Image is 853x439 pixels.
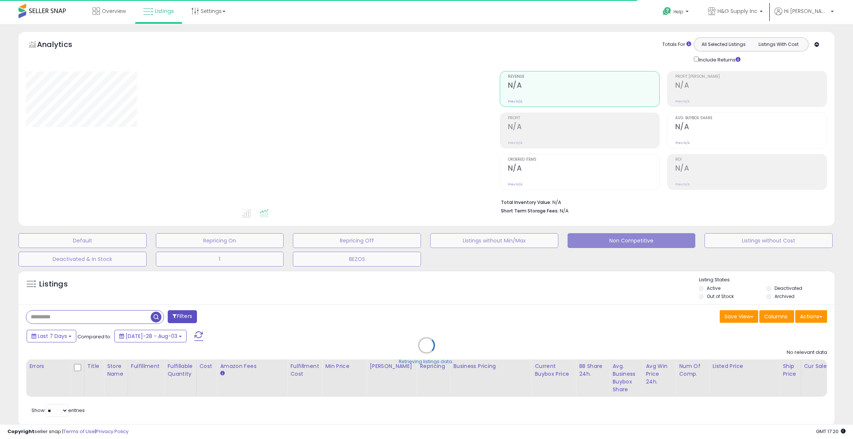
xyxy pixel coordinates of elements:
small: Prev: N/A [508,99,522,104]
span: Hi [PERSON_NAME] [784,7,829,15]
button: All Selected Listings [696,40,751,49]
button: Non Competitive [568,233,696,248]
i: Get Help [662,7,672,16]
h2: N/A [508,81,659,91]
span: Profit [508,116,659,120]
div: Totals For [662,41,691,48]
b: Short Term Storage Fees: [501,208,559,214]
span: Help [673,9,683,15]
span: H&G Supply Inc [717,7,757,15]
div: Include Returns [688,55,749,64]
button: BEZOS [293,252,421,267]
span: Profit [PERSON_NAME] [675,75,827,79]
span: Overview [102,7,126,15]
button: 1 [156,252,284,267]
strong: Copyright [7,428,34,435]
span: N/A [560,207,569,214]
h2: N/A [675,81,827,91]
div: seller snap | | [7,428,128,435]
small: Prev: N/A [675,182,690,187]
span: Revenue [508,75,659,79]
button: Listings without Min/Max [430,233,558,248]
small: Prev: N/A [508,141,522,145]
span: ROI [675,158,827,162]
small: Prev: N/A [675,99,690,104]
small: Prev: N/A [508,182,522,187]
li: N/A [501,197,822,206]
h2: N/A [508,164,659,174]
button: Deactivated & In Stock [19,252,147,267]
a: Hi [PERSON_NAME] [775,7,834,24]
h2: N/A [675,123,827,133]
b: Total Inventory Value: [501,199,551,205]
button: Repricing On [156,233,284,248]
span: Avg. Buybox Share [675,116,827,120]
h5: Analytics [37,39,87,51]
span: Ordered Items [508,158,659,162]
a: Help [657,1,696,24]
span: Listings [155,7,174,15]
button: Listings without Cost [705,233,833,248]
h2: N/A [508,123,659,133]
button: Listings With Cost [751,40,806,49]
button: Repricing Off [293,233,421,248]
button: Default [19,233,147,248]
h2: N/A [675,164,827,174]
div: Retrieving listings data.. [399,358,454,365]
small: Prev: N/A [675,141,690,145]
